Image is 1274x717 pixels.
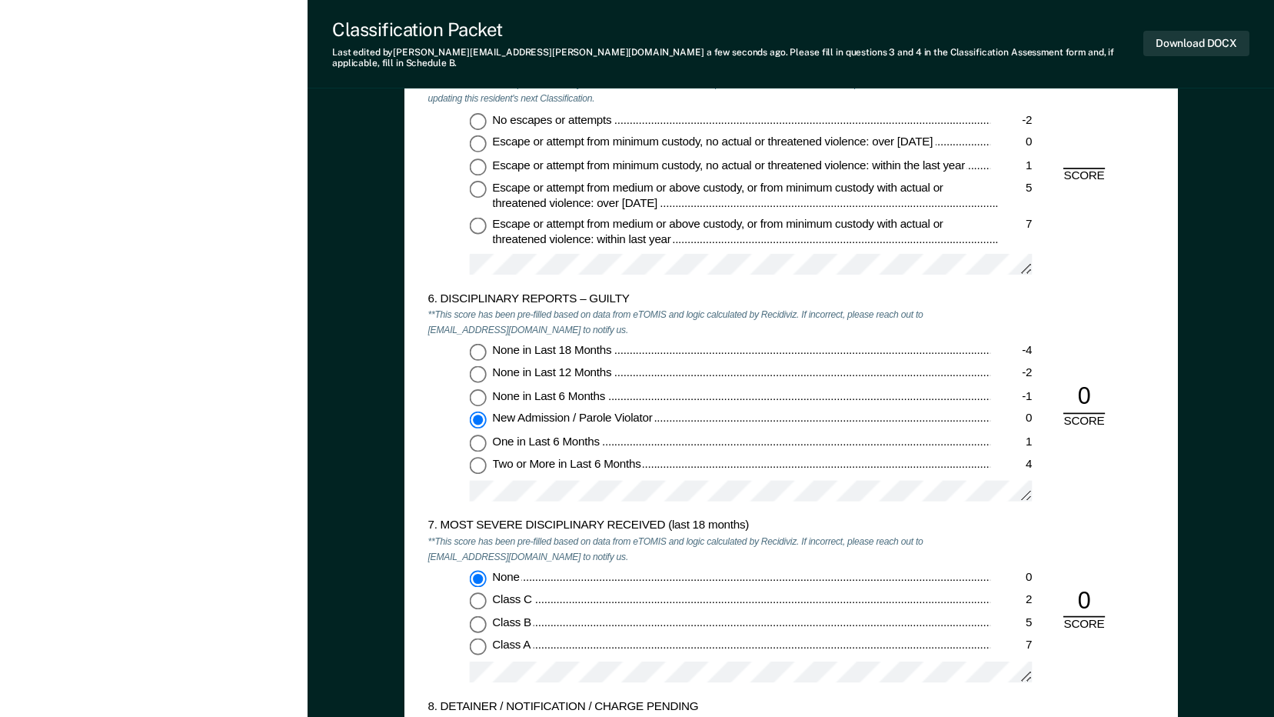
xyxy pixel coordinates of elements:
div: 4 [990,458,1032,473]
span: Escape or attempt from medium or above custody, or from minimum custody with actual or threatened... [492,217,943,245]
span: One in Last 6 Months [492,435,602,448]
input: None in Last 18 Months-4 [469,343,486,360]
div: 7 [990,639,1032,654]
input: Escape or attempt from minimum custody, no actual or threatened violence: within the last year1 [469,158,486,175]
input: Class C2 [469,593,486,610]
div: 0 [990,412,1032,427]
div: SCORE [1053,618,1115,633]
input: Escape or attempt from medium or above custody, or from minimum custody with actual or threatened... [469,217,486,234]
input: None0 [469,570,486,587]
span: None in Last 18 Months [492,343,614,356]
div: 0 [1063,585,1105,617]
div: Last edited by [PERSON_NAME][EMAIL_ADDRESS][PERSON_NAME][DOMAIN_NAME] . Please fill in questions ... [332,47,1143,69]
span: No escapes or attempts [492,112,614,125]
span: Escape or attempt from minimum custody, no actual or threatened violence: over [DATE] [492,135,935,148]
input: Escape or attempt from minimum custody, no actual or threatened violence: over [DATE]0 [469,135,486,152]
input: Escape or attempt from medium or above custody, or from minimum custody with actual or threatened... [469,181,486,198]
div: 0 [1063,382,1105,413]
div: 7. MOST SEVERE DISCIPLINARY RECEIVED (last 18 months) [427,519,990,534]
span: a few seconds ago [707,47,786,58]
span: None in Last 6 Months [492,389,607,402]
div: -2 [990,112,1032,128]
div: SCORE [1053,169,1115,185]
input: Two or More in Last 6 Months4 [469,458,486,475]
input: None in Last 12 Months-2 [469,366,486,383]
span: Two or More in Last 6 Months [492,458,643,471]
div: 7 [999,217,1032,232]
span: None [492,570,521,583]
input: Class B5 [469,616,486,633]
input: New Admission / Parole Violator0 [469,412,486,429]
span: Class A [492,639,533,652]
input: None in Last 6 Months-1 [469,389,486,406]
em: **This score has been pre-filled based on data from eTOMIS and logic calculated by Recidiviz. If ... [427,308,923,335]
span: None in Last 12 Months [492,366,614,379]
div: SCORE [1053,414,1115,429]
input: One in Last 6 Months1 [469,435,486,452]
span: Class C [492,593,534,606]
div: 2 [990,593,1032,609]
span: New Admission / Parole Violator [492,412,654,425]
span: Class B [492,616,534,629]
div: 5 [998,181,1032,196]
em: **This score has been pre-filled based on data from eTOMIS and logic calculated by Recidiviz. If ... [427,535,923,562]
div: 0 [990,135,1032,151]
div: 1 [990,435,1032,450]
div: -4 [990,343,1032,358]
div: 1 [990,158,1032,173]
div: 0 [990,570,1032,585]
div: 6. DISCIPLINARY REPORTS – GUILTY [427,292,990,307]
div: -1 [990,389,1032,405]
input: No escapes or attempts-2 [469,112,486,129]
input: Class A7 [469,639,486,655]
button: Download DOCX [1143,31,1249,56]
span: Escape or attempt from medium or above custody, or from minimum custody with actual or threatened... [492,181,943,209]
div: -2 [990,366,1032,382]
div: 8. DETAINER / NOTIFICATION / CHARGE PENDING [427,700,990,715]
div: 5 [990,616,1032,632]
div: Classification Packet [332,18,1143,41]
span: Escape or attempt from minimum custody, no actual or threatened violence: within the last year [492,158,967,171]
